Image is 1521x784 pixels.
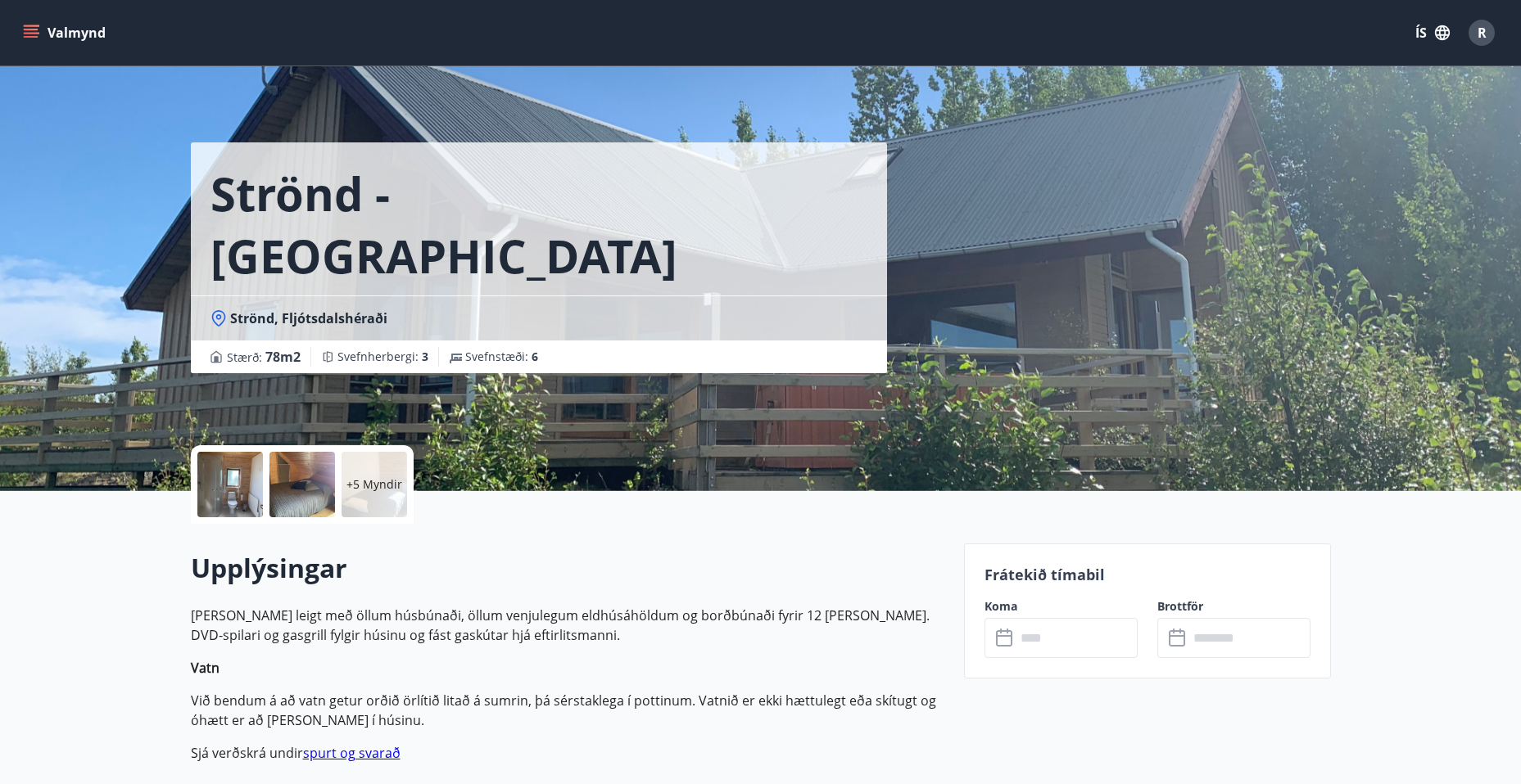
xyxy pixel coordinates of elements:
[191,550,944,586] h2: Upplýsingar
[227,347,301,367] span: Stærð :
[1462,13,1501,52] button: R
[1406,18,1459,47] button: ÍS
[20,18,112,47] button: menu
[303,744,401,762] a: spurt og svarað
[230,309,387,327] span: Strönd, Fljótsdalshéraði
[985,598,1138,615] label: Koma
[532,349,538,364] span: 6
[985,564,1311,585] p: Frátekið tímabil
[346,476,402,493] p: +5 Myndir
[465,349,538,365] span: Svefnstæði :
[337,349,428,365] span: Svefnherbergi :
[210,162,867,286] h1: Strönd - [GEOGRAPHIC_DATA]
[191,691,944,730] p: Við bendum á að vatn getur orðið örlítið litað á sumrin, þá sérstaklega í pottinum. Vatnið er ekk...
[1478,24,1487,42] span: R
[191,606,944,645] p: [PERSON_NAME] leigt með öllum húsbúnaði, öllum venjulegum eldhúsáhöldum og borðbúnaði fyrir 12 [P...
[265,348,301,366] span: 78 m2
[1157,598,1311,615] label: Brottför
[191,743,944,763] p: Sjá verðskrá undir
[422,349,428,364] span: 3
[191,659,220,677] strong: Vatn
